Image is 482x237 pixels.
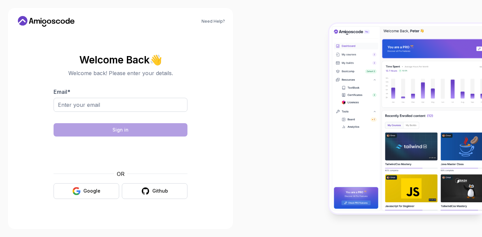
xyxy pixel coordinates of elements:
[329,24,482,213] img: Amigoscode Dashboard
[112,127,129,133] div: Sign in
[122,183,187,199] button: Github
[83,188,100,194] div: Google
[149,54,162,65] span: 👋
[117,170,125,178] p: OR
[16,16,76,27] a: Home link
[54,123,187,137] button: Sign in
[54,88,70,95] label: Email *
[54,54,187,65] h2: Welcome Back
[54,98,187,112] input: Enter your email
[70,141,171,166] iframe: Widget containing checkbox for hCaptcha security challenge
[54,183,119,199] button: Google
[202,19,225,24] a: Need Help?
[54,69,187,77] p: Welcome back! Please enter your details.
[152,188,168,194] div: Github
